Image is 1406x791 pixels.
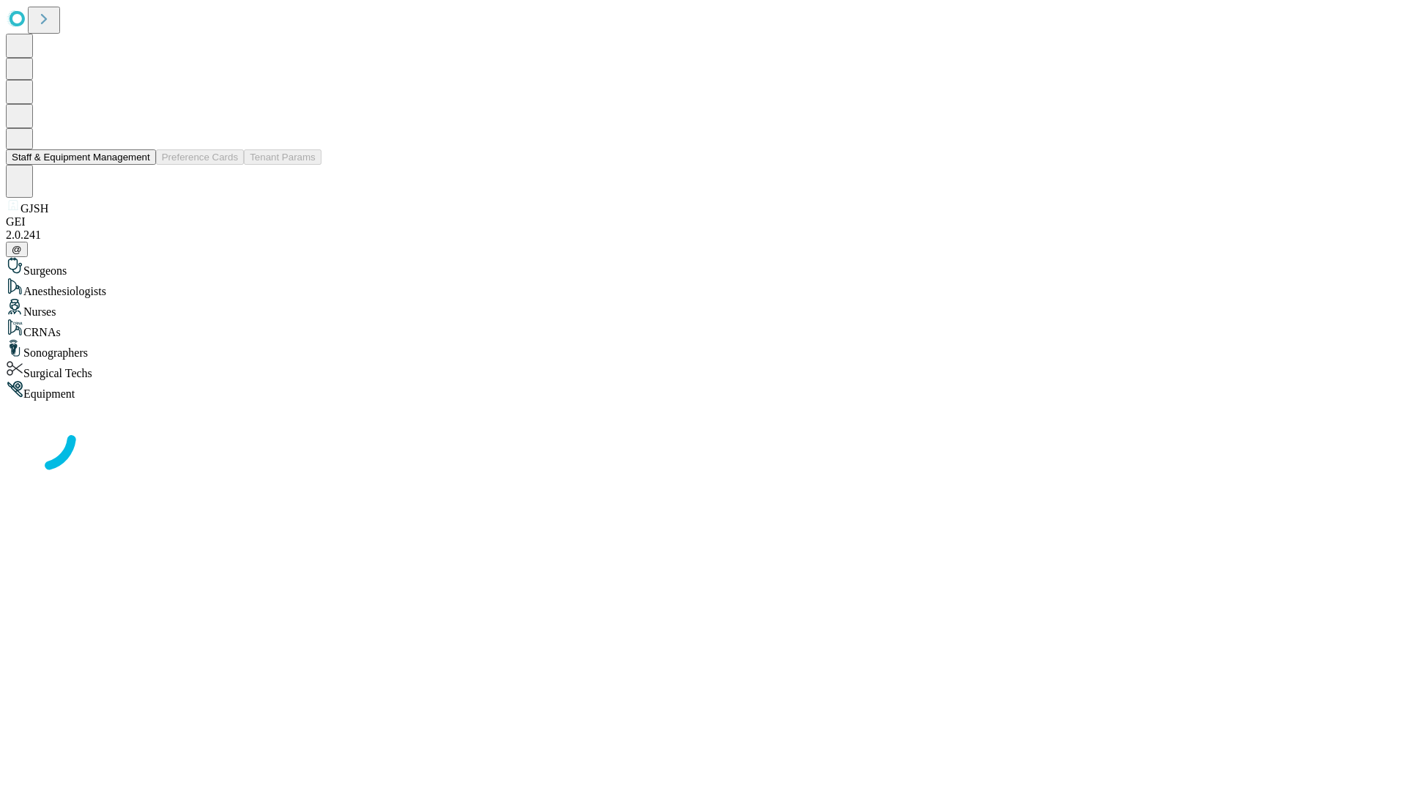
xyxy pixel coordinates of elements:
[6,380,1400,401] div: Equipment
[6,319,1400,339] div: CRNAs
[6,278,1400,298] div: Anesthesiologists
[6,360,1400,380] div: Surgical Techs
[6,257,1400,278] div: Surgeons
[6,215,1400,229] div: GEI
[21,202,48,215] span: GJSH
[12,244,22,255] span: @
[156,149,244,165] button: Preference Cards
[244,149,321,165] button: Tenant Params
[6,149,156,165] button: Staff & Equipment Management
[6,229,1400,242] div: 2.0.241
[6,339,1400,360] div: Sonographers
[6,242,28,257] button: @
[6,298,1400,319] div: Nurses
